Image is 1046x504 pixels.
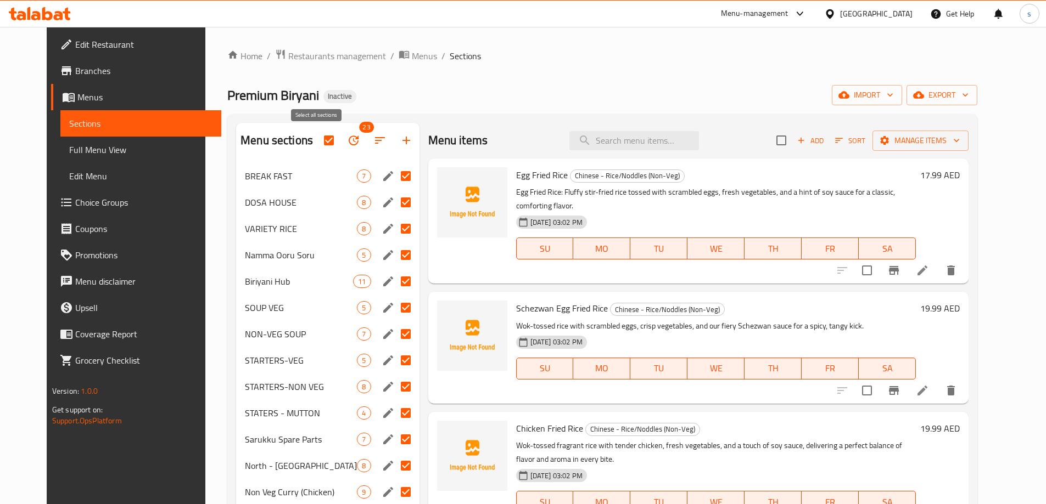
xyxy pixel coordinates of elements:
span: VARIETY RICE [245,222,357,235]
div: items [357,406,371,420]
button: delete [938,377,964,404]
button: export [907,85,977,105]
span: Namma Ooru Soru [245,248,357,262]
span: DOSA HOUSE [245,196,357,209]
li: / [441,49,445,63]
a: Coverage Report [51,321,221,347]
span: Grocery Checklist [75,354,212,367]
span: 7 [357,171,370,182]
button: edit [380,457,396,474]
button: FR [802,237,859,259]
span: Branches [75,64,212,77]
div: Biriyani Hub11edit [236,268,419,295]
a: Upsell [51,295,221,321]
span: 8 [357,461,370,471]
span: Menus [77,90,212,104]
span: FR [806,360,854,376]
div: STATERS - MUTTON4edit [236,400,419,426]
span: MO [578,360,626,376]
div: SOUP VEG5edit [236,295,419,321]
div: items [357,354,371,367]
span: Edit Restaurant [75,38,212,51]
span: Full Menu View [69,143,212,156]
span: export [915,88,969,102]
span: Sort items [828,132,872,149]
h2: Menu sections [240,132,313,149]
button: edit [380,431,396,448]
div: North - [GEOGRAPHIC_DATA]8edit [236,452,419,479]
button: Branch-specific-item [881,257,907,284]
span: Chinese - Rice/Noddles (Non-Veg) [586,423,700,435]
span: 7 [357,329,370,339]
div: Chinese - Rice/Noddles (Non-Veg) [610,303,725,316]
span: STARTERS-VEG [245,354,357,367]
span: Non Veg Curry (Chicken) [245,485,357,499]
span: 5 [357,355,370,366]
div: items [353,275,371,288]
span: Version: [52,384,79,398]
button: WE [687,237,745,259]
img: Egg Fried Rice [437,167,507,237]
img: Schezwan Egg Fried Rice [437,301,507,371]
span: Select to update [855,259,879,282]
div: VARIETY RICE8edit [236,216,419,242]
span: 1.0.0 [81,384,98,398]
div: Chinese - Rice/Noddles (Non-Veg) [570,169,685,183]
button: Branch-specific-item [881,377,907,404]
span: Biriyani Hub [245,275,353,288]
div: BREAK FAST7edit [236,163,419,189]
span: Get support on: [52,403,103,417]
a: Restaurants management [275,49,386,63]
p: Egg Fried Rice: Fluffy stir-fried rice tossed with scrambled eggs, fresh vegetables, and a hint o... [516,185,916,213]
div: Sarukku Spare Parts [245,433,357,446]
div: Menu-management [721,7,788,20]
nav: breadcrumb [227,49,977,63]
input: search [569,131,699,150]
button: TU [630,358,687,380]
img: Chicken Fried Rice [437,421,507,491]
li: / [267,49,271,63]
h2: Menu items [428,132,488,149]
li: / [390,49,394,63]
button: edit [380,273,396,290]
button: WE [687,358,745,380]
span: 5 [357,250,370,261]
span: FR [806,241,854,257]
div: SOUP VEG [245,301,357,314]
a: Edit Restaurant [51,31,221,58]
p: Wok-tossed rice with scrambled eggs, crisp vegetables, and our fiery Schezwan sauce for a spicy, ... [516,319,916,333]
span: Premium Biryani [227,83,319,107]
span: Select to update [855,379,879,402]
h6: 19.99 AED [920,301,960,316]
span: WE [692,241,740,257]
button: Add [793,132,828,149]
button: delete [938,257,964,284]
a: Menu disclaimer [51,268,221,295]
span: Chicken Fried Rice [516,420,583,437]
a: Support.OpsPlatform [52,414,122,428]
div: STARTERS-NON VEG [245,380,357,393]
button: MO [573,237,630,259]
button: edit [380,352,396,369]
span: Sections [69,117,212,130]
a: Edit Menu [60,163,221,189]
span: BREAK FAST [245,169,357,183]
span: Schezwan Egg Fried Rice [516,300,608,316]
button: SA [859,237,916,259]
span: s [1027,8,1031,20]
button: edit [380,168,396,184]
span: SU [521,360,569,376]
span: 4 [357,408,370,418]
button: edit [380,247,396,263]
span: import [841,88,893,102]
a: Promotions [51,242,221,268]
h6: 17.99 AED [920,167,960,183]
span: MO [578,241,626,257]
span: Add [796,134,825,147]
button: TH [745,358,802,380]
h6: 19.99 AED [920,421,960,436]
button: edit [380,299,396,316]
span: Chinese - Rice/Noddles (Non-Veg) [570,169,684,182]
p: Wok-tossed fragrant rice with tender chicken, fresh vegetables, and a touch of soy sauce, deliver... [516,439,916,466]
